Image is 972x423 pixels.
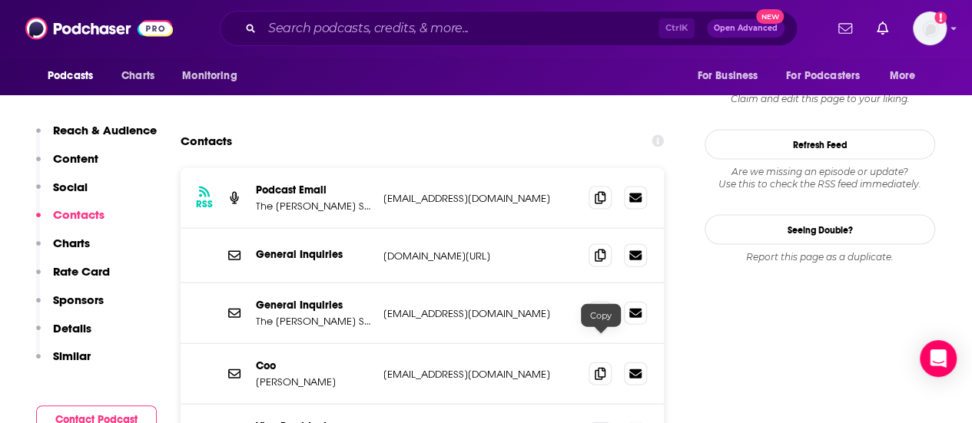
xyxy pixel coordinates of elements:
[256,200,371,213] p: The [PERSON_NAME] Show
[714,25,778,32] span: Open Advanced
[707,19,785,38] button: Open AdvancedNew
[53,180,88,194] p: Social
[53,349,91,363] p: Similar
[196,198,213,210] h3: RSS
[256,183,371,197] p: Podcast Email
[934,12,947,24] svg: Add a profile image
[756,9,784,24] span: New
[48,65,93,87] span: Podcasts
[53,264,110,279] p: Rate Card
[36,264,110,292] button: Rate Card
[913,12,947,45] span: Logged in as AtriaBooks
[36,207,104,236] button: Contacts
[879,61,935,91] button: open menu
[686,61,777,91] button: open menu
[36,151,98,180] button: Content
[659,18,695,38] span: Ctrl K
[36,180,88,208] button: Social
[705,166,935,190] div: Are we missing an episode or update? Use this to check the RSS feed immediately.
[890,65,916,87] span: More
[53,207,104,222] p: Contacts
[37,61,113,91] button: open menu
[705,251,935,263] div: Report this page as a duplicate.
[53,151,98,166] p: Content
[256,315,371,328] p: The [PERSON_NAME] Show
[36,123,157,151] button: Reach & Audience
[383,307,576,320] p: [EMAIL_ADDRESS][DOMAIN_NAME]
[920,340,957,377] div: Open Intercom Messenger
[53,123,157,137] p: Reach & Audience
[262,16,659,41] input: Search podcasts, credits, & more...
[36,236,90,264] button: Charts
[171,61,257,91] button: open menu
[256,299,371,312] p: General Inquiries
[36,292,104,321] button: Sponsors
[832,15,858,41] a: Show notifications dropdown
[53,236,90,250] p: Charts
[705,130,935,160] button: Refresh Feed
[581,304,621,327] div: Copy
[53,321,91,335] p: Details
[182,65,237,87] span: Monitoring
[383,368,576,381] p: [EMAIL_ADDRESS][DOMAIN_NAME]
[111,61,164,91] a: Charts
[121,65,154,87] span: Charts
[383,192,576,205] p: [EMAIL_ADDRESS][DOMAIN_NAME]
[913,12,947,45] button: Show profile menu
[786,65,860,87] span: For Podcasters
[697,65,758,87] span: For Business
[220,11,798,46] div: Search podcasts, credits, & more...
[256,248,371,261] p: General Inquiries
[871,15,894,41] a: Show notifications dropdown
[181,127,232,156] h2: Contacts
[776,61,882,91] button: open menu
[53,292,104,307] p: Sponsors
[256,359,371,372] p: Coo
[25,14,173,43] img: Podchaser - Follow, Share and Rate Podcasts
[705,215,935,245] a: Seeing Double?
[36,321,91,349] button: Details
[36,349,91,377] button: Similar
[383,250,576,263] p: [DOMAIN_NAME][URL]
[913,12,947,45] img: User Profile
[256,375,371,388] p: [PERSON_NAME]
